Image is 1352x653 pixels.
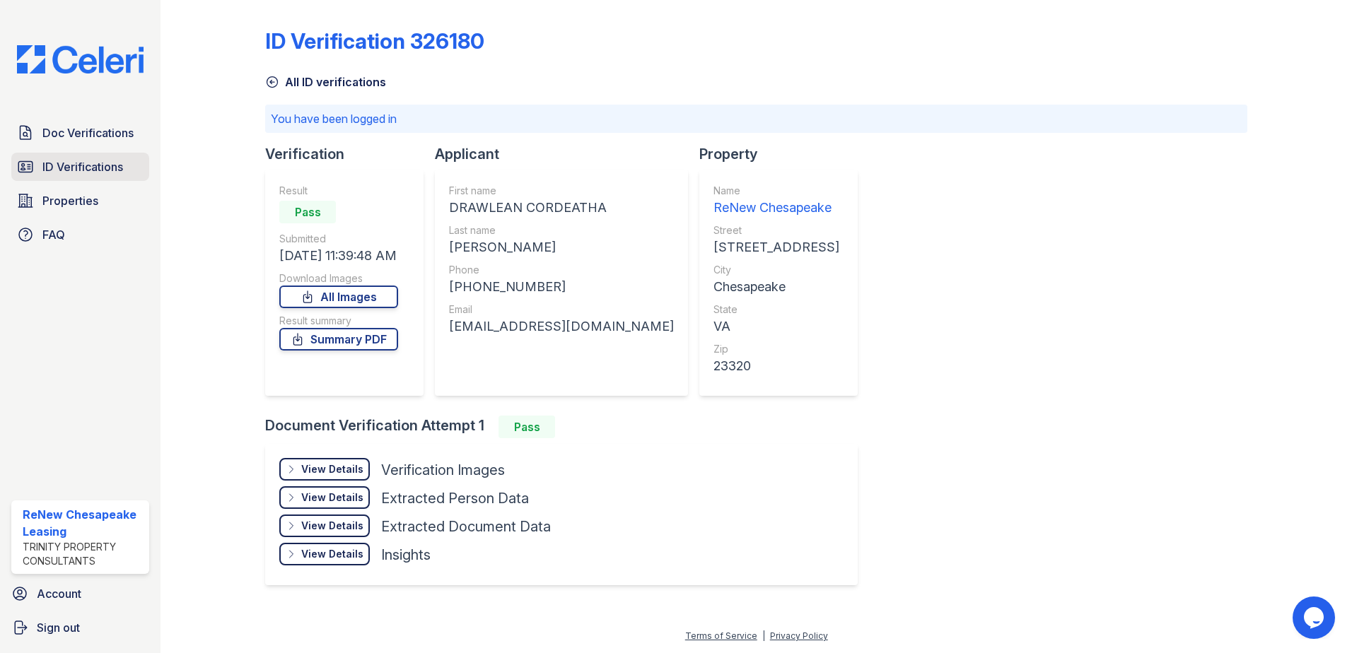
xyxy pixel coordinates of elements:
img: CE_Logo_Blue-a8612792a0a2168367f1c8372b55b34899dd931a85d93a1a3d3e32e68fde9ad4.png [6,45,155,73]
div: View Details [301,490,363,505]
div: DRAWLEAN CORDEATHA [449,198,674,218]
a: All Images [279,286,398,308]
a: Doc Verifications [11,119,149,147]
div: Street [713,223,839,237]
span: ID Verifications [42,158,123,175]
a: Terms of Service [685,630,757,641]
div: Phone [449,263,674,277]
span: Doc Verifications [42,124,134,141]
div: Result summary [279,314,398,328]
a: Account [6,580,155,608]
div: Result [279,184,398,198]
a: Name ReNew Chesapeake [713,184,839,218]
div: Verification [265,144,435,164]
a: All ID verifications [265,73,386,90]
a: Properties [11,187,149,215]
div: Email [449,302,674,317]
span: Properties [42,192,98,209]
div: Trinity Property Consultants [23,540,144,568]
a: ID Verifications [11,153,149,181]
div: View Details [301,519,363,533]
p: You have been logged in [271,110,1242,127]
div: Download Images [279,271,398,286]
div: State [713,302,839,317]
div: VA [713,317,839,336]
div: Applicant [435,144,699,164]
div: City [713,263,839,277]
div: Insights [381,545,431,565]
div: | [762,630,765,641]
a: Summary PDF [279,328,398,351]
div: Extracted Document Data [381,517,551,536]
div: Pass [279,201,336,223]
div: [DATE] 11:39:48 AM [279,246,398,266]
div: Pass [499,416,555,438]
div: First name [449,184,674,198]
div: Document Verification Attempt 1 [265,416,869,438]
a: Sign out [6,613,155,642]
div: Submitted [279,232,398,246]
div: ReNew Chesapeake Leasing [23,506,144,540]
span: Account [37,585,81,602]
div: [PERSON_NAME] [449,237,674,257]
iframe: chat widget [1293,596,1338,639]
div: [STREET_ADDRESS] [713,237,839,257]
div: 23320 [713,356,839,376]
a: Privacy Policy [770,630,828,641]
div: ID Verification 326180 [265,28,484,54]
span: Sign out [37,619,80,636]
div: View Details [301,462,363,476]
div: Zip [713,342,839,356]
div: Chesapeake [713,277,839,297]
div: View Details [301,547,363,561]
span: FAQ [42,226,65,243]
a: FAQ [11,220,149,249]
div: [EMAIL_ADDRESS][DOMAIN_NAME] [449,317,674,336]
div: ReNew Chesapeake [713,198,839,218]
div: Last name [449,223,674,237]
div: Extracted Person Data [381,488,529,508]
div: Name [713,184,839,198]
div: Property [699,144,869,164]
div: Verification Images [381,460,505,480]
div: [PHONE_NUMBER] [449,277,674,297]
